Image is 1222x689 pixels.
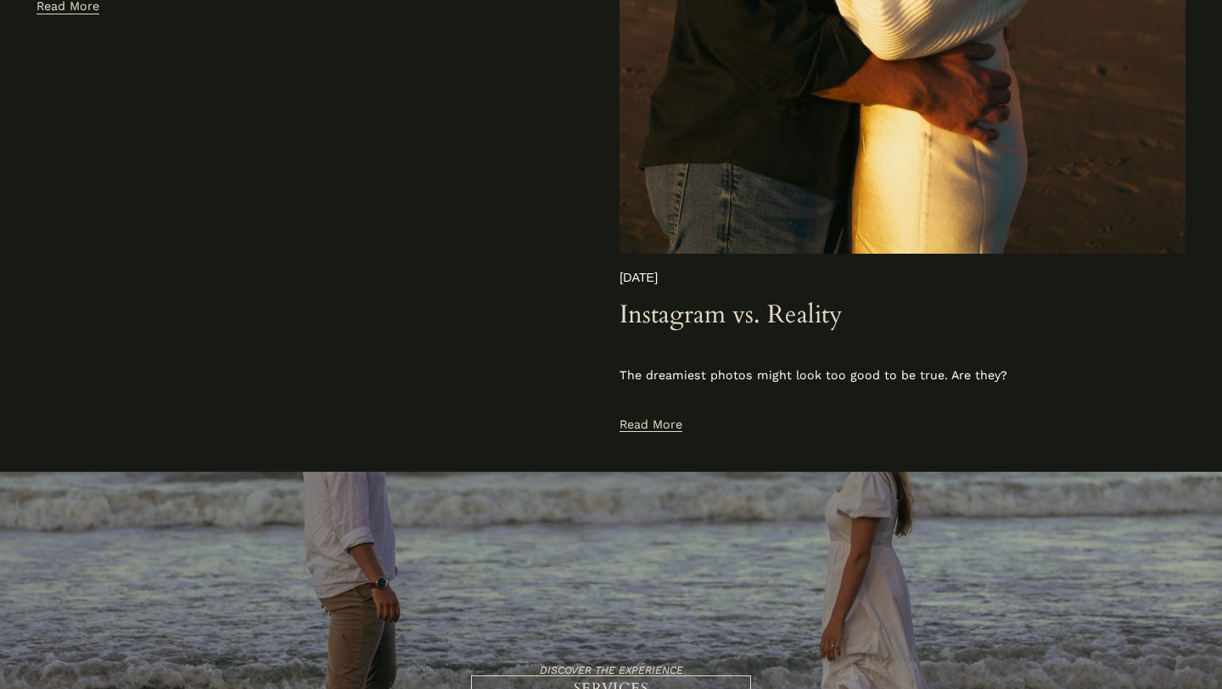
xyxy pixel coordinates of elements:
[619,416,682,434] a: Read More
[619,297,843,332] a: Instagram vs. Reality
[619,271,658,285] time: [DATE]
[619,367,1186,384] p: The dreamiest photos might look too good to be true. Are they?
[540,664,683,676] em: DISCOVER THE EXPERIENCE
